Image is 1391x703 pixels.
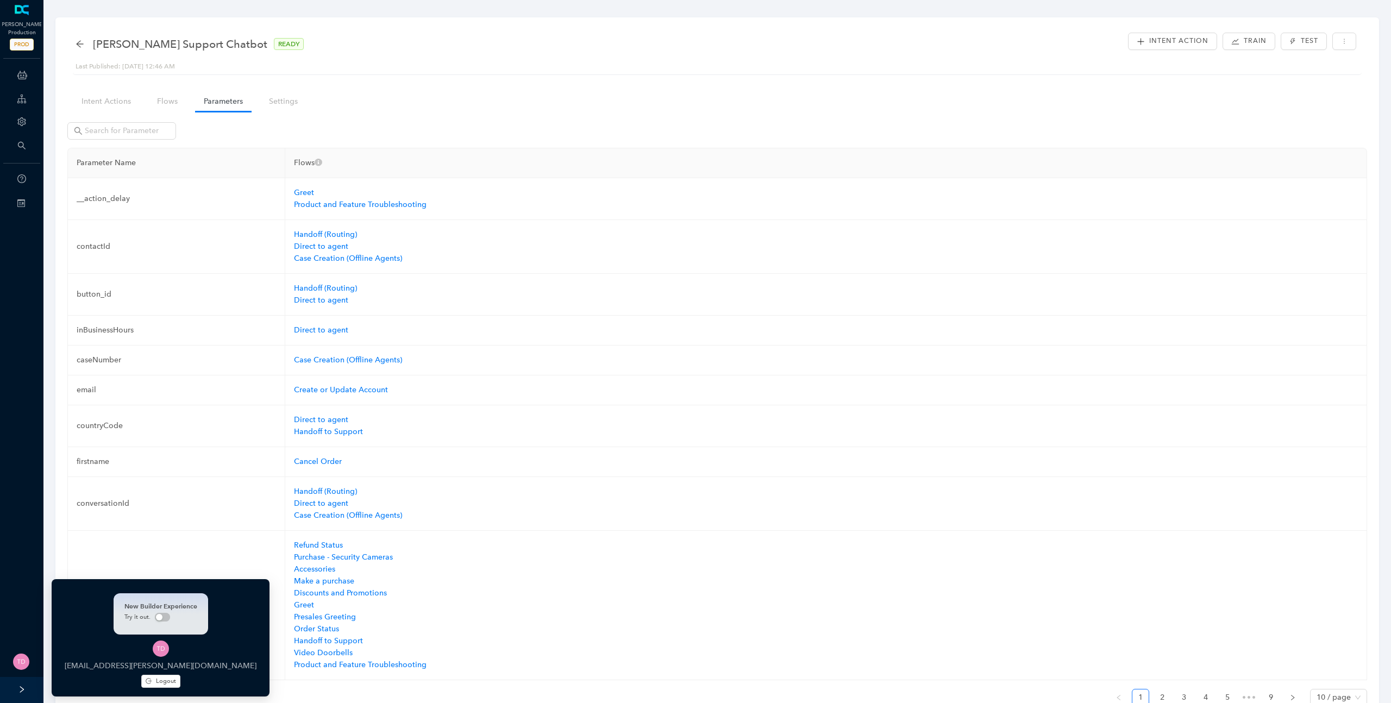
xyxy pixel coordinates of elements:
[10,39,34,51] span: PROD
[68,405,285,447] td: countryCode
[93,35,267,53] span: Arlo Support Chatbot
[294,385,388,394] a: Create or Update Account
[17,174,26,183] span: question-circle
[1116,694,1122,701] span: left
[294,576,354,586] a: Make a purchase
[294,660,427,669] a: Product and Feature Troubleshooting
[73,91,140,111] a: Intent Actions
[1301,36,1318,46] span: Test
[124,613,197,622] div: Try it out.
[294,511,402,520] a: Case Creation (Offline Agents)
[294,415,348,424] a: Direct to agent
[294,427,363,436] a: Handoff to Support
[85,125,161,137] input: Search for Parameter
[294,200,427,209] a: Product and Feature Troubleshooting
[294,157,1358,169] div: Flows
[294,553,393,562] a: Purchase - Security Cameras
[294,588,387,598] a: Discounts and Promotions
[294,499,348,508] a: Direct to agent
[68,477,285,531] td: conversationId
[294,254,402,263] a: Case Creation (Offline Agents)
[195,91,252,111] a: Parameters
[68,178,285,220] td: __action_delay
[294,564,335,574] a: Accessories
[68,274,285,316] td: button_id
[74,127,83,135] span: search
[294,541,343,550] a: Refund Status
[68,447,285,477] td: firstname
[76,40,84,48] span: arrow-left
[17,141,26,150] span: search
[156,676,176,686] span: Logout
[294,242,348,251] a: Direct to agent
[13,654,29,670] img: 60843acb903326d89827bb81e31384f7
[1332,33,1356,50] button: more
[294,230,357,239] a: Handoff (Routing)
[294,636,363,645] a: Handoff to Support
[294,355,402,365] a: Case Creation (Offline Agents)
[68,148,285,178] th: Parameter Name
[1149,36,1208,46] span: Intent Action
[1128,33,1217,50] button: plusIntent Action
[17,117,26,126] span: setting
[1231,37,1239,46] span: stock
[1341,38,1348,45] span: more
[1137,37,1145,46] span: plus
[146,678,152,684] span: logout
[294,600,314,610] a: Greet
[294,612,356,622] a: Presales Greeting
[68,220,285,274] td: contactId
[294,648,353,657] a: Video Doorbells
[294,624,339,633] a: Order Status
[1289,694,1296,701] span: right
[294,325,348,335] a: Direct to agent
[294,457,342,466] a: Cancel Order
[153,641,169,657] img: 60843acb903326d89827bb81e31384f7
[76,61,1359,72] div: Last Published: [DATE] 12:46 AM
[1281,33,1326,50] button: thunderboltTest
[1223,33,1275,50] button: stock Train
[68,531,285,680] td: origin
[68,346,285,375] td: caseNumber
[141,675,180,688] button: Logout
[274,38,304,50] span: READY
[294,188,314,197] a: Greet
[294,296,348,305] a: Direct to agent
[1244,36,1267,46] span: Train
[68,316,285,346] td: inBusinessHours
[68,375,285,405] td: email
[260,91,306,111] a: Settings
[294,284,357,293] a: Handoff (Routing)
[1289,38,1296,45] span: thunderbolt
[148,91,186,111] a: Flows
[76,40,84,49] div: back
[294,487,357,496] a: Handoff (Routing)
